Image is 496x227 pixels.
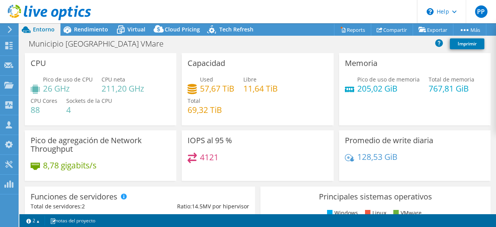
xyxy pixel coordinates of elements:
span: CPU Cores [31,97,57,104]
span: 2 [82,203,85,210]
a: Más [453,24,486,36]
span: 14.5 [192,203,203,210]
span: PP [475,5,487,18]
span: Pico de uso de CPU [43,76,93,83]
span: Total [188,97,200,104]
h4: 128,53 GiB [357,152,398,161]
h3: Pico de agregación de Network Throughput [31,136,170,153]
div: Total de servidores: [31,202,140,211]
li: Windows [325,209,358,217]
h4: 8,78 gigabits/s [43,161,96,170]
h4: 69,32 TiB [188,106,222,114]
span: Sockets de la CPU [66,97,112,104]
li: VMware [391,209,422,217]
h4: 767,81 GiB [429,84,474,93]
span: Tech Refresh [219,26,253,33]
h4: 205,02 GiB [357,84,420,93]
span: Virtual [127,26,145,33]
h3: CPU [31,59,46,68]
span: Entorno [33,26,55,33]
a: Compartir [371,24,413,36]
a: Imprimir [450,38,484,49]
svg: \n [427,8,434,15]
a: Exportar [413,24,453,36]
h4: 4 [66,106,112,114]
li: Linux [363,209,386,217]
h1: Municipio [GEOGRAPHIC_DATA] VMare [25,40,176,48]
h3: Promedio de write diaria [345,136,433,145]
h4: 57,67 TiB [200,84,234,93]
span: Rendimiento [74,26,108,33]
a: Reports [334,24,371,36]
h3: Memoria [345,59,377,68]
h4: 88 [31,106,57,114]
h4: 4121 [200,153,219,161]
span: Total de memoria [429,76,474,83]
h3: Principales sistemas operativos [266,192,485,201]
h4: 11,64 TiB [243,84,278,93]
span: CPU neta [102,76,125,83]
h3: Capacidad [188,59,225,68]
a: notas del proyecto [45,216,101,225]
h4: 211,20 GHz [102,84,144,93]
h3: Funciones de servidores [31,192,117,201]
span: Pico de uso de memoria [357,76,420,83]
h4: 26 GHz [43,84,93,93]
a: 2 [21,216,45,225]
h3: IOPS al 95 % [188,136,232,145]
span: Used [200,76,213,83]
span: Cloud Pricing [165,26,200,33]
div: Ratio: MV por hipervisor [140,202,249,211]
span: Libre [243,76,257,83]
